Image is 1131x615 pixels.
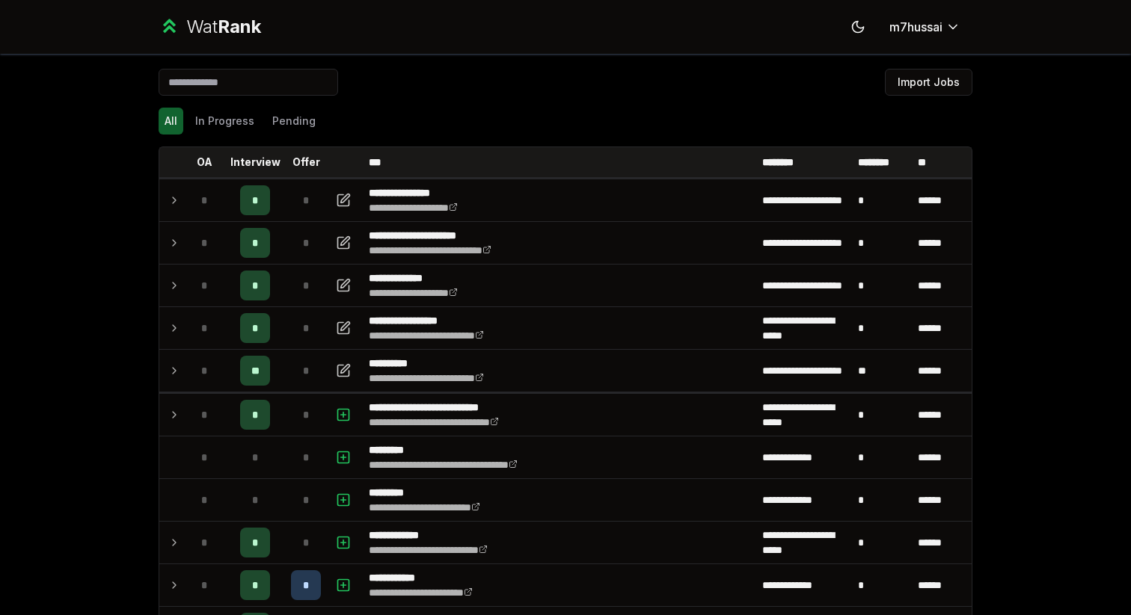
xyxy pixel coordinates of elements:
[218,16,261,37] span: Rank
[159,15,261,39] a: WatRank
[885,69,972,96] button: Import Jobs
[186,15,261,39] div: Wat
[230,155,281,170] p: Interview
[197,155,212,170] p: OA
[159,108,183,135] button: All
[189,108,260,135] button: In Progress
[266,108,322,135] button: Pending
[877,13,972,40] button: m7hussai
[292,155,320,170] p: Offer
[889,18,942,36] span: m7hussai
